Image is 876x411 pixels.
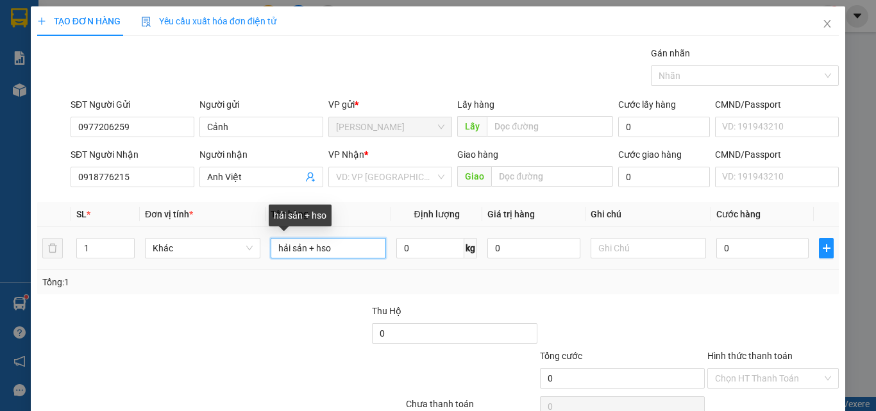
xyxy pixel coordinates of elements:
[305,172,316,182] span: user-add
[487,116,613,137] input: Dọc đường
[153,239,253,258] span: Khác
[487,209,535,219] span: Giá trị hàng
[336,117,444,137] span: Phan Thiết
[71,97,194,112] div: SĐT Người Gửi
[37,16,121,26] span: TẠO ĐƠN HÀNG
[37,17,46,26] span: plus
[76,209,87,219] span: SL
[491,166,613,187] input: Dọc đường
[71,147,194,162] div: SĐT Người Nhận
[42,275,339,289] div: Tổng: 1
[141,17,151,27] img: icon
[328,149,364,160] span: VP Nhận
[819,238,834,258] button: plus
[716,209,761,219] span: Cước hàng
[122,40,253,55] div: Bé Út
[11,11,31,24] span: Gửi:
[591,238,706,258] input: Ghi Chú
[487,238,580,258] input: 0
[715,147,839,162] div: CMND/Passport
[457,166,491,187] span: Giao
[715,97,839,112] div: CMND/Passport
[199,97,323,112] div: Người gửi
[141,16,276,26] span: Yêu cầu xuất hóa đơn điện tử
[618,117,710,137] input: Cước lấy hàng
[10,82,71,96] span: CƯỚC RỒI :
[269,205,332,226] div: hải sản + hso
[618,149,682,160] label: Cước giao hàng
[457,116,487,137] span: Lấy
[820,243,833,253] span: plus
[10,81,115,96] div: 40.000
[11,55,114,73] div: 0363222974
[707,351,793,361] label: Hình thức thanh toán
[618,99,676,110] label: Cước lấy hàng
[457,99,494,110] span: Lấy hàng
[457,149,498,160] span: Giao hàng
[651,48,690,58] label: Gán nhãn
[145,209,193,219] span: Đơn vị tính
[122,11,253,40] div: [GEOGRAPHIC_DATA]
[11,11,114,40] div: [PERSON_NAME]
[42,238,63,258] button: delete
[328,97,452,112] div: VP gửi
[809,6,845,42] button: Close
[11,40,114,55] div: [PERSON_NAME]
[540,351,582,361] span: Tổng cước
[271,238,386,258] input: VD: Bàn, Ghế
[822,19,832,29] span: close
[414,209,459,219] span: Định lượng
[585,202,711,227] th: Ghi chú
[122,55,253,73] div: 0784385711
[199,147,323,162] div: Người nhận
[618,167,710,187] input: Cước giao hàng
[372,306,401,316] span: Thu Hộ
[122,11,153,24] span: Nhận:
[464,238,477,258] span: kg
